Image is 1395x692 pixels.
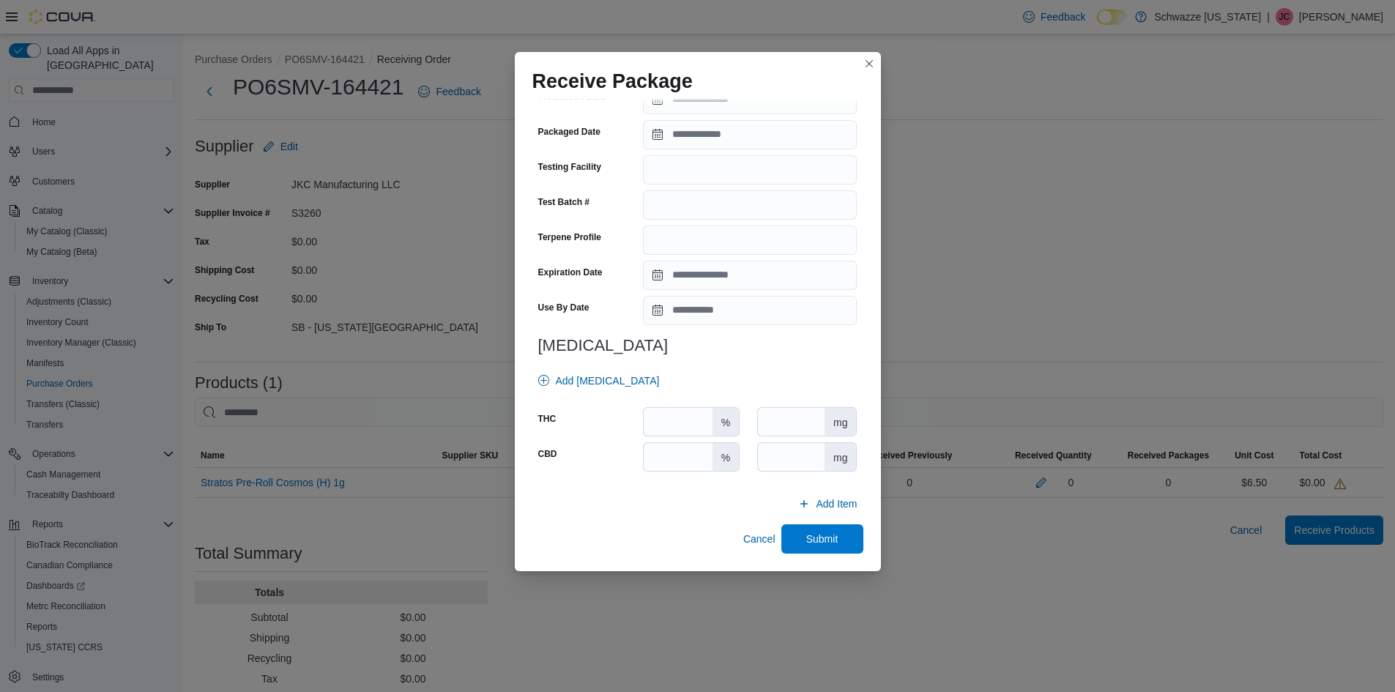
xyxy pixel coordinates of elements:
[737,524,781,554] button: Cancel
[643,261,857,290] input: Press the down key to open a popover containing a calendar.
[643,296,857,325] input: Press the down key to open a popover containing a calendar.
[825,443,856,471] div: mg
[713,408,739,436] div: %
[532,70,693,93] h1: Receive Package
[816,496,857,511] span: Add Item
[806,532,838,546] span: Submit
[538,337,858,354] h3: [MEDICAL_DATA]
[538,196,589,208] label: Test Batch #
[643,120,857,149] input: Press the down key to open a popover containing a calendar.
[860,55,878,72] button: Closes this modal window
[781,524,863,554] button: Submit
[713,443,739,471] div: %
[643,85,857,114] input: Press the down key to open a popover containing a calendar.
[532,366,666,395] button: Add [MEDICAL_DATA]
[556,373,660,388] span: Add [MEDICAL_DATA]
[538,413,557,425] label: THC
[538,126,600,138] label: Packaged Date
[743,532,775,546] span: Cancel
[538,302,589,313] label: Use By Date
[825,408,856,436] div: mg
[538,231,601,243] label: Terpene Profile
[538,448,557,460] label: CBD
[538,161,601,173] label: Testing Facility
[792,489,863,518] button: Add Item
[538,267,603,278] label: Expiration Date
